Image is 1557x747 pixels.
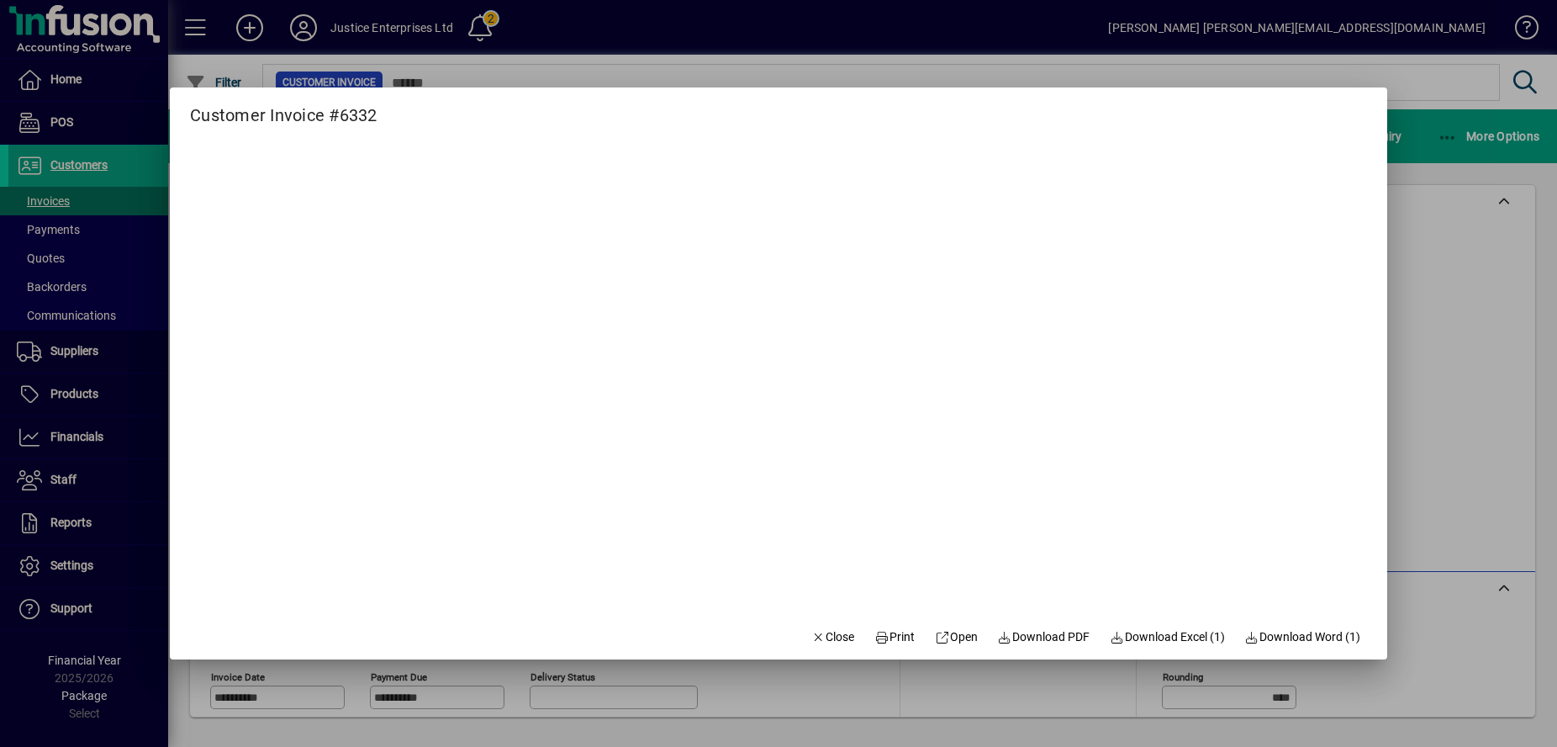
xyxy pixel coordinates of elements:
[805,622,862,653] button: Close
[170,87,398,129] h2: Customer Invoice #6332
[874,628,915,646] span: Print
[811,628,855,646] span: Close
[1245,628,1361,646] span: Download Word (1)
[991,622,1097,653] a: Download PDF
[928,622,984,653] a: Open
[868,622,921,653] button: Print
[1238,622,1368,653] button: Download Word (1)
[1110,628,1225,646] span: Download Excel (1)
[998,628,1090,646] span: Download PDF
[935,628,978,646] span: Open
[1103,622,1232,653] button: Download Excel (1)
